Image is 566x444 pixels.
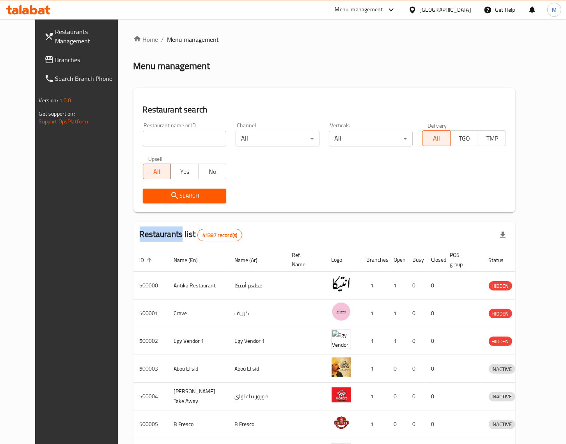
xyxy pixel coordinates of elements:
[143,164,171,179] button: All
[325,248,360,272] th: Logo
[360,327,388,355] td: 1
[332,330,351,349] img: Egy Vendor 1
[360,383,388,410] td: 1
[489,420,515,429] span: INACTIVE
[360,355,388,383] td: 1
[38,69,130,88] a: Search Branch Phone
[388,300,406,327] td: 1
[55,55,123,64] span: Branches
[478,130,506,146] button: TMP
[422,130,450,146] button: All
[143,189,227,203] button: Search
[133,60,210,72] h2: Menu management
[143,104,506,116] h2: Restaurant search
[425,410,444,438] td: 0
[332,413,351,432] img: B Fresco
[450,250,473,269] span: POS group
[198,232,242,239] span: 41387 record(s)
[360,272,388,300] td: 1
[39,116,89,127] a: Support.OpsPlatform
[39,95,58,105] span: Version:
[143,131,227,146] input: Search for restaurant name or ID..
[168,327,229,355] td: Egy Vendor 1
[236,131,319,146] div: All
[168,383,229,410] td: [PERSON_NAME] Take Away
[420,5,471,14] div: [GEOGRAPHIC_DATA]
[39,109,75,119] span: Get support on:
[229,355,286,383] td: Abou El sid
[161,35,164,44] li: /
[174,166,195,177] span: Yes
[489,282,512,291] span: HIDDEN
[59,95,71,105] span: 1.0.0
[133,35,158,44] a: Home
[425,327,444,355] td: 0
[168,355,229,383] td: Abou El sid
[360,300,388,327] td: 1
[146,166,168,177] span: All
[292,250,316,269] span: Ref. Name
[489,364,515,374] div: INACTIVE
[235,255,268,265] span: Name (Ar)
[332,274,351,294] img: Antika Restaurant
[406,327,425,355] td: 0
[229,383,286,410] td: موروز تيك اواي
[454,133,475,144] span: TGO
[38,50,130,69] a: Branches
[388,410,406,438] td: 0
[406,383,425,410] td: 0
[388,248,406,272] th: Open
[332,357,351,377] img: Abou El sid
[406,355,425,383] td: 0
[552,5,557,14] span: M
[55,74,123,83] span: Search Branch Phone
[229,410,286,438] td: B Fresco
[489,392,515,401] span: INACTIVE
[450,130,478,146] button: TGO
[425,248,444,272] th: Closed
[133,383,168,410] td: 500004
[133,355,168,383] td: 500003
[360,410,388,438] td: 1
[170,164,199,179] button: Yes
[198,164,226,179] button: No
[493,226,512,244] div: Export file
[140,228,243,241] h2: Restaurants list
[428,123,447,128] label: Delivery
[425,272,444,300] td: 0
[148,156,163,161] label: Upsell
[133,35,516,44] nav: breadcrumb
[229,272,286,300] td: مطعم أنتيكا
[425,300,444,327] td: 0
[489,337,512,346] span: HIDDEN
[406,272,425,300] td: 0
[197,229,242,241] div: Total records count
[388,355,406,383] td: 0
[174,255,208,265] span: Name (En)
[149,191,220,201] span: Search
[202,166,223,177] span: No
[229,300,286,327] td: كرييف
[406,300,425,327] td: 0
[168,272,229,300] td: Antika Restaurant
[133,272,168,300] td: 500000
[388,383,406,410] td: 0
[133,327,168,355] td: 500002
[489,255,514,265] span: Status
[406,248,425,272] th: Busy
[55,27,123,46] span: Restaurants Management
[425,383,444,410] td: 0
[489,365,515,374] span: INACTIVE
[360,248,388,272] th: Branches
[168,410,229,438] td: B Fresco
[332,385,351,405] img: Moro's Take Away
[388,327,406,355] td: 1
[489,309,512,318] span: HIDDEN
[426,133,447,144] span: All
[140,255,154,265] span: ID
[133,410,168,438] td: 500005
